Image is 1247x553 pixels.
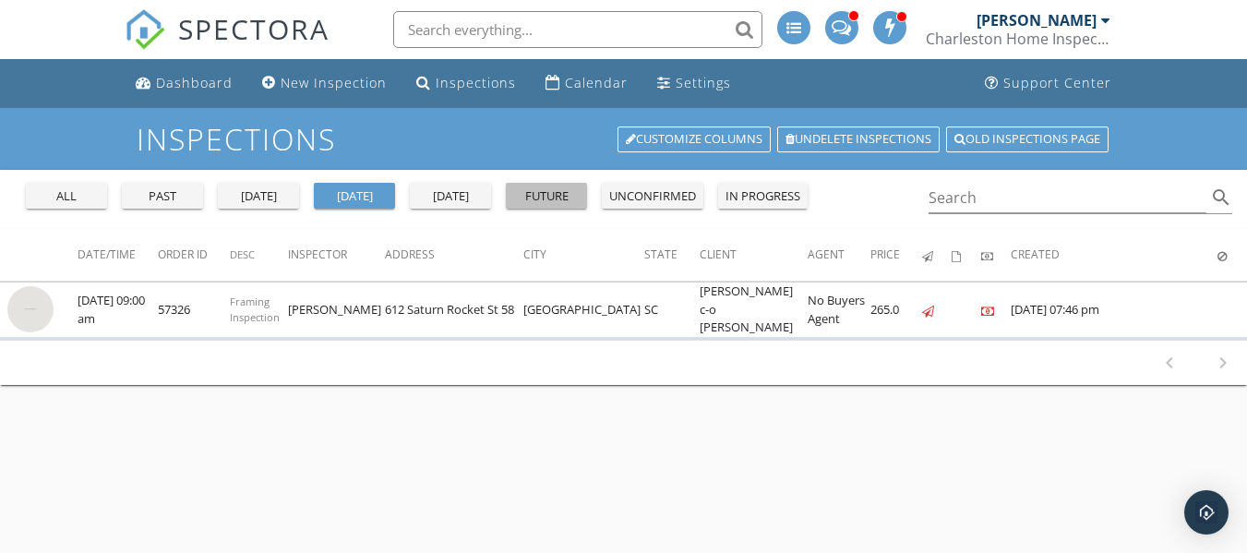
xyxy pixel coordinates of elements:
div: Support Center [1003,74,1111,91]
span: Order ID [158,246,208,262]
a: Calendar [538,66,635,101]
td: 57326 [158,282,230,338]
th: Agent: Not sorted. [808,229,870,281]
div: [PERSON_NAME] [977,11,1097,30]
div: Dashboard [156,74,233,91]
th: Price: Not sorted. [870,229,922,281]
button: [DATE] [410,183,491,209]
button: [DATE] [218,183,299,209]
span: City [523,246,546,262]
a: Inspections [409,66,523,101]
div: unconfirmed [609,187,696,206]
th: Paid: Not sorted. [981,229,1011,281]
a: SPECTORA [125,25,330,64]
span: Price [870,246,900,262]
th: Canceled: Not sorted. [1217,229,1247,281]
th: Desc: Not sorted. [230,229,288,281]
div: future [513,187,580,206]
td: 265.0 [870,282,922,338]
div: Open Intercom Messenger [1184,490,1229,535]
div: [DATE] [225,187,292,206]
input: Search [929,183,1207,213]
button: unconfirmed [602,183,703,209]
td: 612 Saturn Rocket St 58 [385,282,523,338]
div: all [33,187,100,206]
a: Customize Columns [618,126,771,152]
span: State [644,246,677,262]
button: past [122,183,203,209]
span: Framing Inspection [230,295,280,324]
td: No Buyers Agent [808,282,870,338]
th: Client: Not sorted. [700,229,808,281]
button: future [506,183,587,209]
div: New Inspection [281,74,387,91]
div: past [129,187,196,206]
button: [DATE] [314,183,395,209]
span: Agent [808,246,845,262]
th: Date/Time: Not sorted. [78,229,158,281]
span: Date/Time [78,246,136,262]
div: [DATE] [417,187,484,206]
span: Desc [230,247,255,261]
a: New Inspection [255,66,394,101]
i: search [1210,186,1232,209]
h1: Inspections [137,123,1110,155]
th: Created: Not sorted. [1011,229,1217,281]
div: Inspections [436,74,516,91]
td: [GEOGRAPHIC_DATA] [523,282,644,338]
th: Published: Not sorted. [922,229,952,281]
th: Order ID: Not sorted. [158,229,230,281]
img: streetview [7,286,54,332]
td: [PERSON_NAME] c-o [PERSON_NAME] [700,282,808,338]
div: in progress [725,187,800,206]
td: [DATE] 09:00 am [78,282,158,338]
div: Charleston Home Inspection [926,30,1110,48]
span: Address [385,246,435,262]
button: in progress [718,183,808,209]
span: SPECTORA [178,9,330,48]
input: Search everything... [393,11,762,48]
img: The Best Home Inspection Software - Spectora [125,9,165,50]
span: Inspector [288,246,347,262]
td: SC [644,282,700,338]
td: [PERSON_NAME] [288,282,385,338]
th: State: Not sorted. [644,229,700,281]
span: Created [1011,246,1060,262]
div: [DATE] [321,187,388,206]
a: Undelete inspections [777,126,940,152]
th: Address: Not sorted. [385,229,523,281]
div: Calendar [565,74,628,91]
a: Settings [650,66,738,101]
span: Client [700,246,737,262]
button: all [26,183,107,209]
a: Support Center [977,66,1119,101]
th: Inspector: Not sorted. [288,229,385,281]
th: Agreements signed: Not sorted. [952,229,981,281]
a: Dashboard [128,66,240,101]
div: Settings [676,74,731,91]
a: Old inspections page [946,126,1109,152]
td: [DATE] 07:46 pm [1011,282,1217,338]
th: City: Not sorted. [523,229,644,281]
